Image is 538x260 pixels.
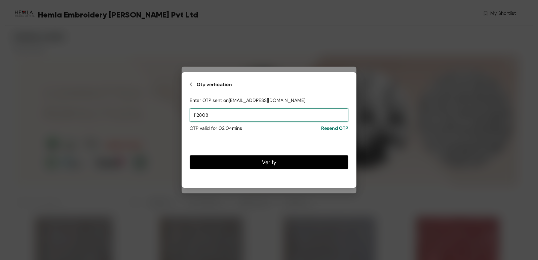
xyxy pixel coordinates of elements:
[190,80,192,88] img: goback.4440b7ee.svg
[262,158,276,166] span: Verify
[190,108,348,122] input: Enter 6 digit OTP
[190,155,348,169] button: Verify
[197,80,232,88] span: Otp verfication
[190,97,305,104] span: Enter OTP sent on [EMAIL_ADDRESS][DOMAIN_NAME]
[190,124,242,132] span: OTP valid for 0 2 : 04 mins
[321,124,348,132] span: Resend OTP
